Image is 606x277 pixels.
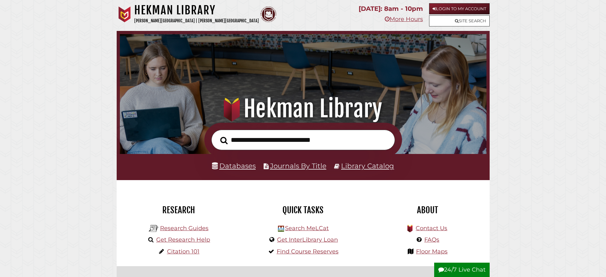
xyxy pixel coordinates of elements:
[429,15,490,26] a: Site Search
[160,225,208,232] a: Research Guides
[129,95,477,123] h1: Hekman Library
[260,6,276,22] img: Calvin Theological Seminary
[359,3,423,14] p: [DATE]: 8am - 10pm
[416,248,448,255] a: Floor Maps
[134,3,259,17] h1: Hekman Library
[285,225,329,232] a: Search MeLCat
[149,224,158,233] img: Hekman Library Logo
[385,16,423,23] a: More Hours
[220,136,228,144] i: Search
[416,225,447,232] a: Contact Us
[212,162,256,170] a: Databases
[117,6,133,22] img: Calvin University
[429,3,490,14] a: Login to My Account
[134,17,259,25] p: [PERSON_NAME][GEOGRAPHIC_DATA] | [PERSON_NAME][GEOGRAPHIC_DATA]
[270,162,326,170] a: Journals By Title
[424,236,439,243] a: FAQs
[341,162,394,170] a: Library Catalog
[246,205,361,215] h2: Quick Tasks
[156,236,210,243] a: Get Research Help
[277,236,338,243] a: Get InterLibrary Loan
[121,205,236,215] h2: Research
[167,248,200,255] a: Citation 101
[277,248,339,255] a: Find Course Reserves
[278,226,284,232] img: Hekman Library Logo
[217,135,231,146] button: Search
[370,205,485,215] h2: About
